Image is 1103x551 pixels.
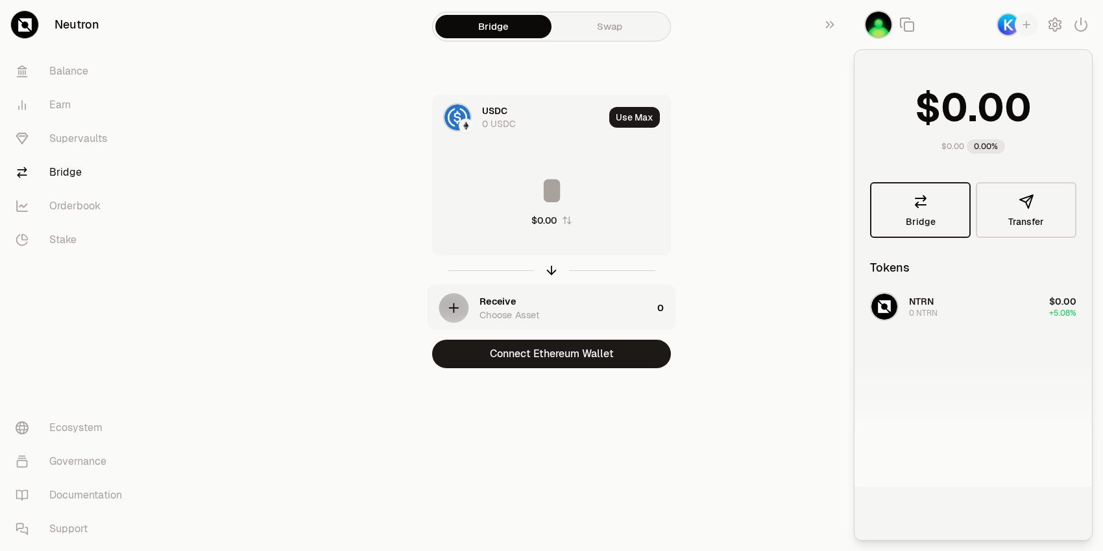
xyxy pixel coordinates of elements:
a: Documentation [5,478,140,512]
div: 0 [657,285,675,331]
div: 0 USDC [482,117,516,130]
span: Bridge [906,217,936,226]
a: Ecosystem [5,411,140,445]
div: Receive [479,294,516,308]
button: $0.00 [531,214,572,227]
button: Use Max [609,107,660,128]
img: Ethereum Logo [460,120,472,132]
img: Keplr [997,13,1020,36]
button: Connect Ethereum Wallet [432,340,671,368]
a: Bridge [5,156,140,189]
a: Supervaults [5,122,140,156]
a: Support [5,512,140,546]
div: Choose Asset [479,308,539,322]
div: USDC [482,104,507,117]
button: ReceiveChoose Asset0 [428,285,675,331]
div: $0.00 [531,214,557,227]
button: Transfer [976,182,1076,238]
a: Stake [5,223,140,257]
div: 0.00% [967,139,1005,154]
a: Earn [5,88,140,122]
div: ReceiveChoose Asset [428,285,652,331]
a: Swap [551,15,668,38]
img: USDC Logo [444,104,470,130]
a: Governance [5,445,140,478]
a: Orderbook [5,189,140,223]
div: USDC LogoEthereum LogoUSDC0 USDC [433,95,604,139]
a: Bridge [435,15,551,38]
a: Bridge [870,182,971,238]
div: $0.00 [941,141,964,152]
a: Balance [5,54,140,88]
img: KPLR INJ [864,10,893,39]
span: Transfer [1008,217,1044,226]
div: Tokens [870,259,910,277]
